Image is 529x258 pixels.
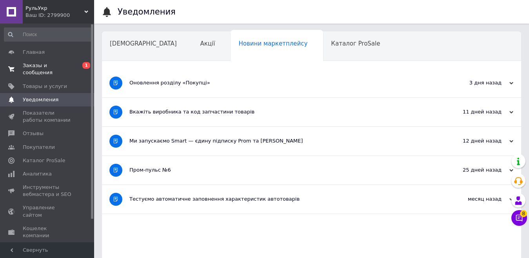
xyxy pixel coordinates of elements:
[4,27,93,42] input: Поиск
[331,40,380,47] span: Каталог ProSale
[23,204,73,218] span: Управление сайтом
[25,5,84,12] span: РульУкр
[129,137,435,145] div: Ми запускаємо Smart — єдину підписку Prom та [PERSON_NAME]
[435,137,513,145] div: 12 дней назад
[23,83,67,90] span: Товары и услуги
[25,12,94,19] div: Ваш ID: 2799900
[23,184,73,198] span: Инструменты вебмастера и SEO
[23,144,55,151] span: Покупатели
[129,79,435,86] div: Оновлення розділу «Покупці»
[435,108,513,115] div: 11 дней назад
[129,167,435,174] div: Пром-пульс №6
[511,210,527,226] button: Чат с покупателем8
[435,167,513,174] div: 25 дней назад
[520,210,527,217] span: 8
[23,96,58,103] span: Уведомления
[238,40,307,47] span: Новини маркетплейсу
[23,225,73,239] span: Кошелек компании
[23,62,73,76] span: Заказы и сообщения
[118,7,176,16] h1: Уведомления
[23,157,65,164] span: Каталог ProSale
[129,108,435,115] div: Вкажіть виробника та код запчастини товарів
[82,62,90,69] span: 1
[435,196,513,203] div: месяц назад
[129,196,435,203] div: Тестуємо автоматичне заповнення характеристик автотоварів
[23,170,52,177] span: Аналитика
[200,40,215,47] span: Акції
[23,49,45,56] span: Главная
[110,40,177,47] span: [DEMOGRAPHIC_DATA]
[23,110,73,124] span: Показатели работы компании
[23,130,44,137] span: Отзывы
[435,79,513,86] div: 3 дня назад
